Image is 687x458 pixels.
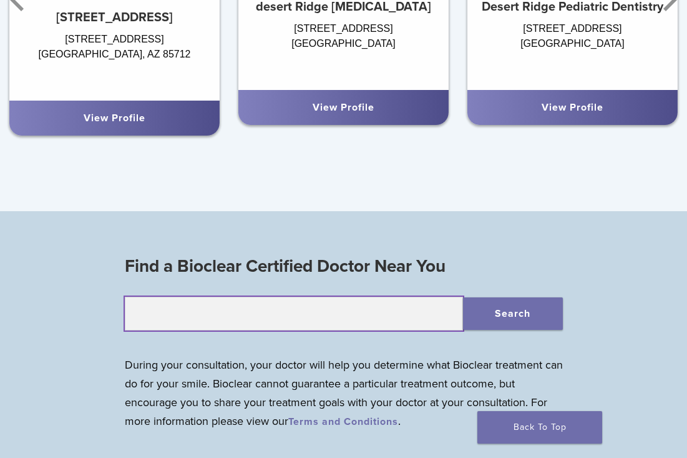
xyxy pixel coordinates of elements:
[84,112,145,124] a: View Profile
[477,411,602,444] a: Back To Top
[238,21,449,77] div: [STREET_ADDRESS] [GEOGRAPHIC_DATA]
[56,10,173,25] strong: [STREET_ADDRESS]
[125,251,563,281] h3: Find a Bioclear Certified Doctor Near You
[125,356,563,431] p: During your consultation, your doctor will help you determine what Bioclear treatment can do for ...
[467,21,678,77] div: [STREET_ADDRESS] [GEOGRAPHIC_DATA]
[288,416,398,428] a: Terms and Conditions
[542,101,603,114] a: View Profile
[463,297,563,330] button: Search
[9,32,220,88] div: [STREET_ADDRESS] [GEOGRAPHIC_DATA], AZ 85712
[313,101,374,114] a: View Profile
